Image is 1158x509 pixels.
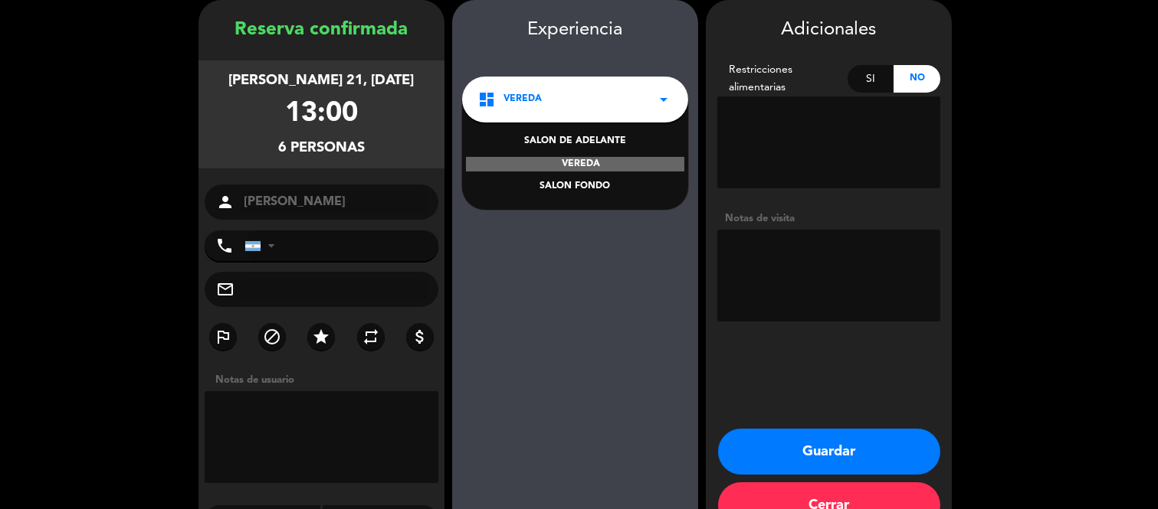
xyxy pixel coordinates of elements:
[718,429,940,475] button: Guardar
[215,237,234,255] i: phone
[504,92,542,107] span: VEREDA
[208,372,445,388] div: Notas de usuario
[362,328,380,346] i: repeat
[245,231,280,260] div: Argentina: +54
[216,280,235,299] i: mail_outline
[717,210,940,227] div: Notas de visita
[654,90,673,109] i: arrow_drop_down
[466,157,684,172] div: VEREDA
[229,70,415,92] div: [PERSON_NAME] 21, [DATE]
[452,15,698,45] div: Experiencia
[285,92,358,137] div: 13:00
[477,90,496,109] i: dashboard
[477,179,673,194] div: SALON FONDO
[477,134,673,149] div: SALON DE ADELANTE
[263,328,281,346] i: block
[214,328,232,346] i: outlined_flag
[411,328,429,346] i: attach_money
[278,137,365,159] div: 6 personas
[894,65,940,93] div: No
[216,193,235,211] i: person
[717,61,848,96] div: Restricciones alimentarias
[848,65,894,93] div: Si
[198,15,445,45] div: Reserva confirmada
[717,15,940,45] div: Adicionales
[312,328,330,346] i: star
